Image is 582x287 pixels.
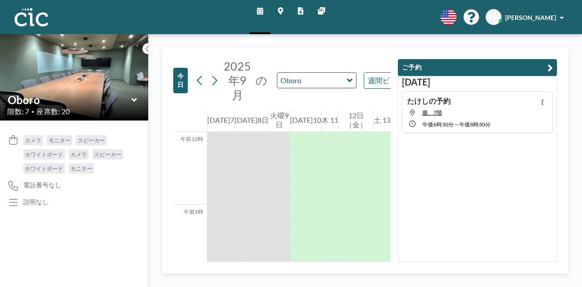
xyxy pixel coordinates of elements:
[454,121,459,128] font: ～
[368,76,404,85] font: 週間ビュー
[94,151,121,158] font: スピーカー
[374,116,391,124] font: 土 13
[407,96,451,105] font: たけしの予約
[402,63,421,71] font: ご予約
[505,14,556,21] font: [PERSON_NAME]
[49,137,70,144] font: モニター
[345,111,367,129] font: 12日（金）
[70,151,87,158] font: カメラ
[177,72,184,88] font: 今日
[78,137,105,144] font: スピーカー
[15,8,48,26] img: 組織ロゴ
[31,109,34,114] font: •
[224,59,251,101] font: 2025年9月
[402,76,430,87] font: [DATE]
[422,121,454,128] font: 午後6時30分
[25,137,41,144] font: カメラ
[270,111,289,129] font: 火曜9日
[321,116,338,124] font: 木 11
[25,151,63,158] font: ホワイトボード
[235,116,269,124] font: [DATE]8日
[207,116,234,124] font: [DATE]7
[8,93,131,106] input: 朧
[459,121,491,128] font: 午後8時30分
[173,68,188,93] button: 今日
[23,198,49,206] font: 説明なし
[256,73,267,87] font: の
[70,165,92,172] font: モニター
[364,73,443,88] div: オプションを検索
[290,116,321,124] font: [DATE]10
[7,107,29,116] font: 階数: 7
[489,13,498,21] font: TM
[25,165,63,172] font: ホワイトボード
[184,208,203,215] font: 午前1時
[36,107,70,116] font: 座席数: 20
[422,109,442,116] font: 朧、7階
[181,136,203,142] font: 午前12時
[398,59,557,76] button: ご予約
[277,73,347,88] input: 朧
[23,181,61,189] font: 電話番号なし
